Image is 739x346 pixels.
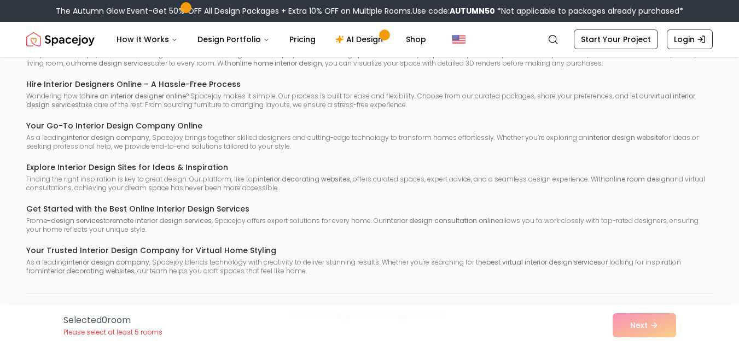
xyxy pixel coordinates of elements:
[258,174,350,184] strong: interior decorating websites
[412,5,495,16] span: Use code:
[26,28,95,50] img: Spacejoy Logo
[26,79,713,90] h6: Hire Interior Designers Online – A Hassle-Free Process
[42,266,135,275] strong: interior decorating websites
[26,175,713,192] p: Finding the right inspiration is key to great design. Our platform, like top , offers curated spa...
[26,92,713,109] p: Wondering how to ? Spacejoy makes it simple. Our process is built for ease and flexibility. Choos...
[327,28,395,50] a: AI Design
[667,30,713,49] a: Login
[231,58,322,68] strong: online home interior design
[86,91,186,101] strong: hire an interior designer online
[26,22,713,57] nav: Global
[26,28,95,50] a: Spacejoy
[587,133,662,142] strong: interior design website
[26,245,713,256] h6: Your Trusted Interior Design Company for Virtual Home Styling
[67,133,149,142] strong: interior design company
[486,257,601,267] strong: best virtual interior design services
[26,203,713,214] h6: Get Started with the Best Online Interior Design Services
[108,28,435,50] nav: Main
[452,33,465,46] img: United States
[110,216,212,225] strong: remote interior design services
[77,58,151,68] strong: home design services
[189,28,278,50] button: Design Portfolio
[63,328,162,337] p: Please select at least 5 rooms
[574,30,658,49] a: Start Your Project
[495,5,683,16] span: *Not applicable to packages already purchased*
[26,50,713,68] p: Every home is unique, and so are its design needs. Our helps you craft stunning spaces that refle...
[63,314,162,327] p: Selected 0 room
[397,28,435,50] a: Shop
[67,257,149,267] strong: interior design company
[26,216,713,234] p: From to , Spacejoy offers expert solutions for every home. Our allows you to work closely with to...
[26,133,713,151] p: As a leading , Spacejoy brings together skilled designers and cutting-edge technology to transfor...
[281,28,324,50] a: Pricing
[450,5,495,16] b: AUTUMN50
[385,216,499,225] strong: interior design consultation online
[26,91,695,109] strong: virtual interior design services
[56,5,683,16] div: The Autumn Glow Event-Get 50% OFF All Design Packages + Extra 10% OFF on Multiple Rooms.
[605,174,670,184] strong: online room design
[26,258,713,275] p: As a leading , Spacejoy blends technology with creativity to deliver stunning results. Whether yo...
[26,120,713,131] h6: Your Go-To Interior Design Company Online
[26,162,713,173] h6: Explore Interior Design Sites for Ideas & Inspiration
[108,28,187,50] button: How It Works
[43,216,103,225] strong: e-design services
